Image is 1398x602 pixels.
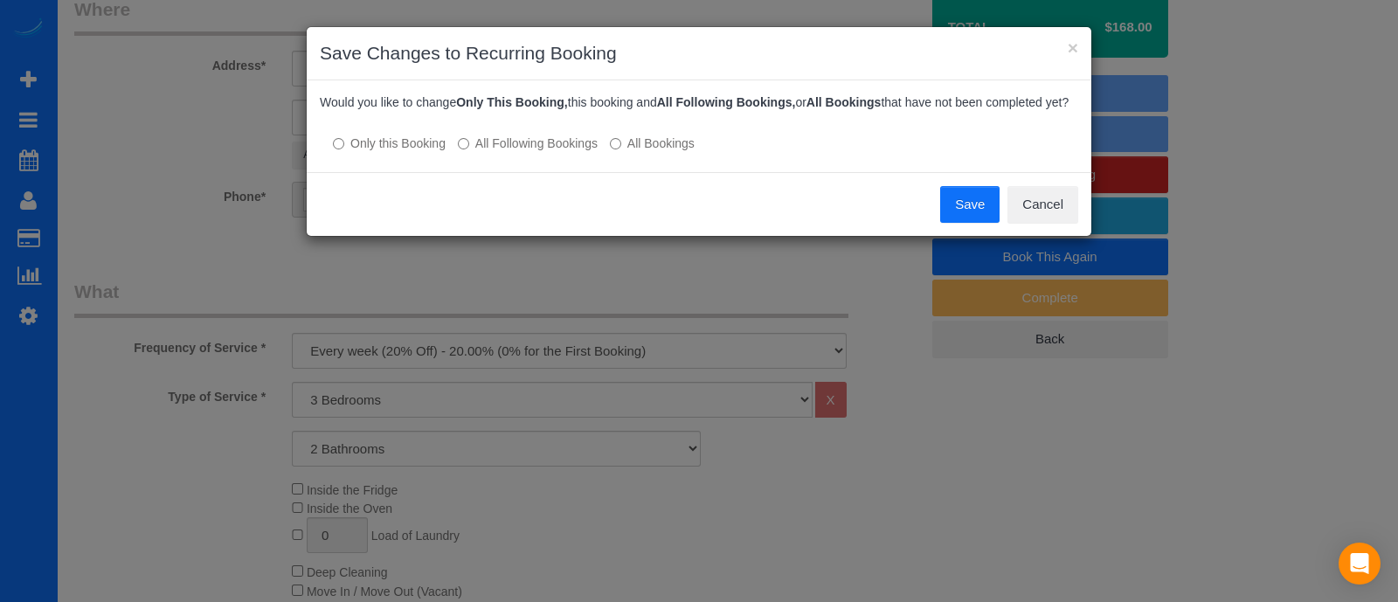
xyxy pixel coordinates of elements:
[320,40,1078,66] h3: Save Changes to Recurring Booking
[940,186,1000,223] button: Save
[456,95,568,109] b: Only This Booking,
[458,138,469,149] input: All Following Bookings
[458,135,598,152] label: This and all the bookings after it will be changed.
[1007,186,1078,223] button: Cancel
[333,138,344,149] input: Only this Booking
[1068,38,1078,57] button: ×
[333,135,446,152] label: All other bookings in the series will remain the same.
[320,93,1078,111] p: Would you like to change this booking and or that have not been completed yet?
[806,95,882,109] b: All Bookings
[610,135,695,152] label: All bookings that have not been completed yet will be changed.
[610,138,621,149] input: All Bookings
[1339,543,1381,585] div: Open Intercom Messenger
[657,95,796,109] b: All Following Bookings,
